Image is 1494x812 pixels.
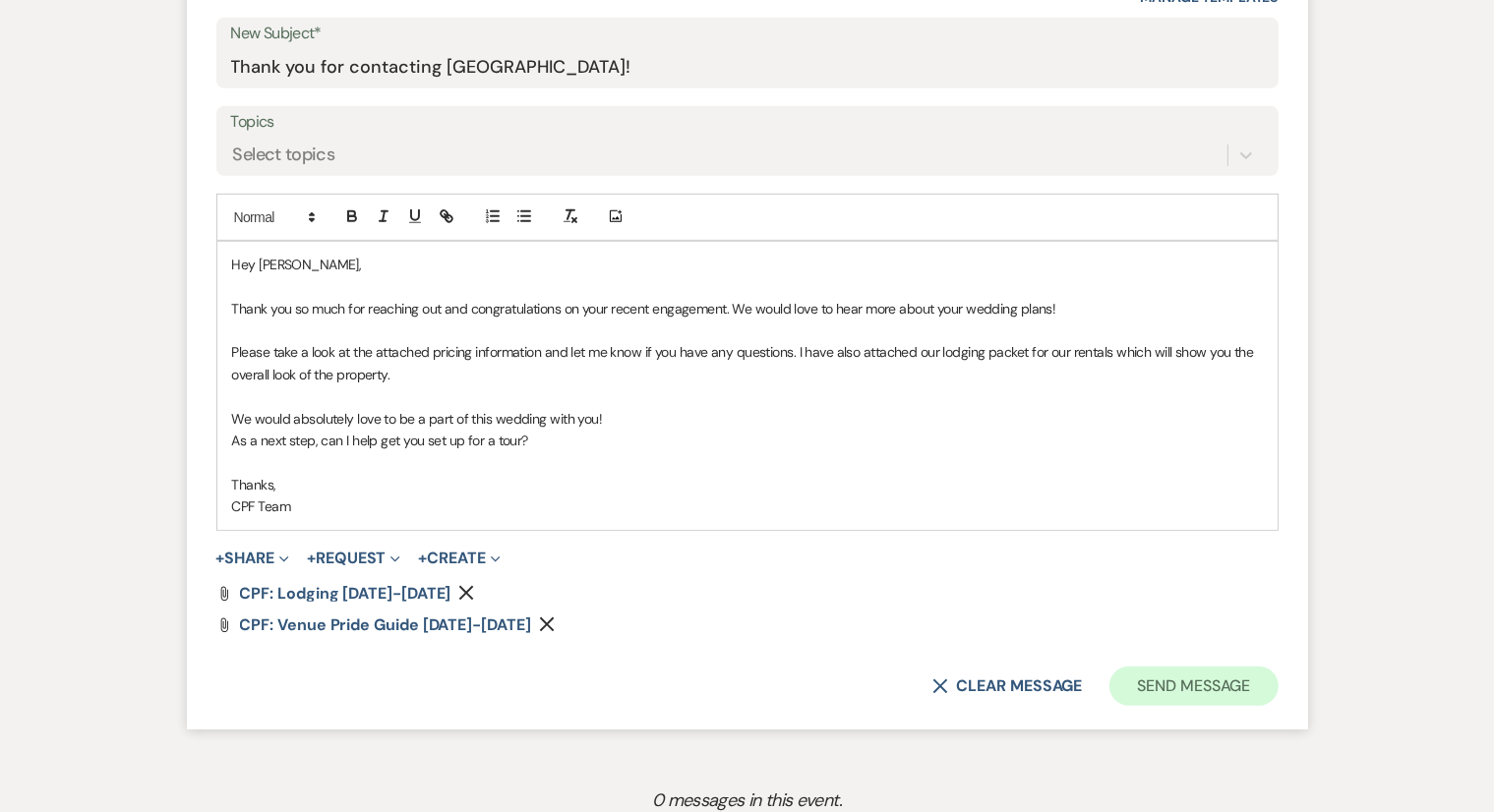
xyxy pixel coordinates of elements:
span: CPF: Venue Pride Guide [DATE]-[DATE] [240,614,531,635]
span: CPF: Lodging [DATE]-[DATE] [240,583,451,604]
p: Thanks, [232,474,1263,495]
p: We would absolutely love to be a part of this wedding with you! [232,408,1263,430]
p: As a next step, can I help get you set up for a tour? [232,430,1263,451]
label: Topics [231,108,1264,137]
div: Select topics [233,142,335,168]
p: CPF Team [232,495,1263,517]
a: CPF: Lodging [DATE]-[DATE] [240,586,451,602]
button: Create [418,551,500,566]
p: Thank you so much for reaching out and congratulations on your recent engagement. We would love t... [232,298,1263,319]
p: Please take a look at the attached pricing information and let me know if you have any questions.... [232,341,1263,385]
span: + [216,551,225,566]
button: Request [307,551,400,566]
button: Share [216,551,290,566]
a: CPF: Venue Pride Guide [DATE]-[DATE] [240,617,531,633]
label: New Subject* [231,20,1264,48]
button: Send Message [1109,667,1278,706]
span: + [418,551,427,566]
span: + [307,551,316,566]
p: Hey [PERSON_NAME], [232,254,1263,275]
button: Clear message [932,678,1082,694]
